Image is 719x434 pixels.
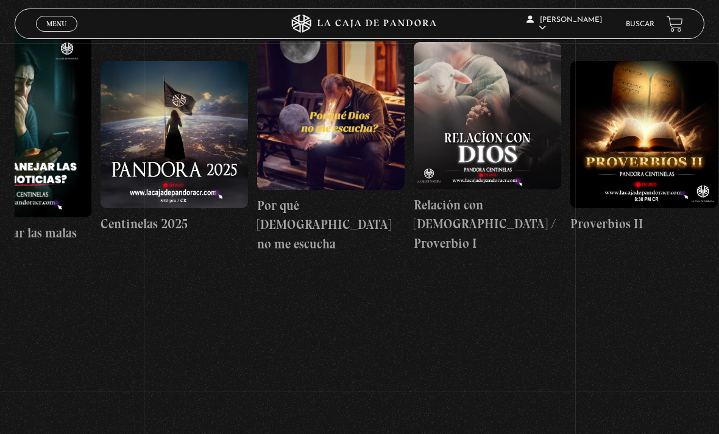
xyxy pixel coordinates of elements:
[570,214,718,234] h4: Proverbios II
[570,2,718,292] a: Proverbios II
[101,214,248,234] h4: Centinelas 2025
[43,30,71,39] span: Cerrar
[101,2,248,292] a: Centinelas 2025
[667,16,683,32] a: View your shopping cart
[526,16,602,32] span: [PERSON_NAME]
[257,2,405,292] a: Por qué [DEMOGRAPHIC_DATA] no me escucha
[257,196,405,254] h4: Por qué [DEMOGRAPHIC_DATA] no me escucha
[414,2,561,292] a: Relación con [DEMOGRAPHIC_DATA] / Proverbio I
[414,195,561,253] h4: Relación con [DEMOGRAPHIC_DATA] / Proverbio I
[626,21,654,28] a: Buscar
[46,20,66,27] span: Menu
